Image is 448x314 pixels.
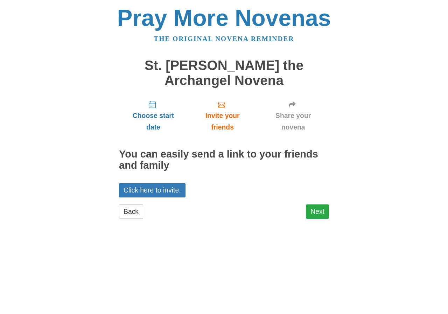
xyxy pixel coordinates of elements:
[119,95,188,137] a: Choose start date
[126,110,181,133] span: Choose start date
[119,58,329,88] h1: St. [PERSON_NAME] the Archangel Novena
[195,110,250,133] span: Invite your friends
[188,95,257,137] a: Invite your friends
[306,204,329,219] a: Next
[154,35,294,42] a: The original novena reminder
[119,149,329,171] h2: You can easily send a link to your friends and family
[264,110,322,133] span: Share your novena
[119,183,185,197] a: Click here to invite.
[257,95,329,137] a: Share your novena
[119,204,143,219] a: Back
[117,5,331,31] a: Pray More Novenas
